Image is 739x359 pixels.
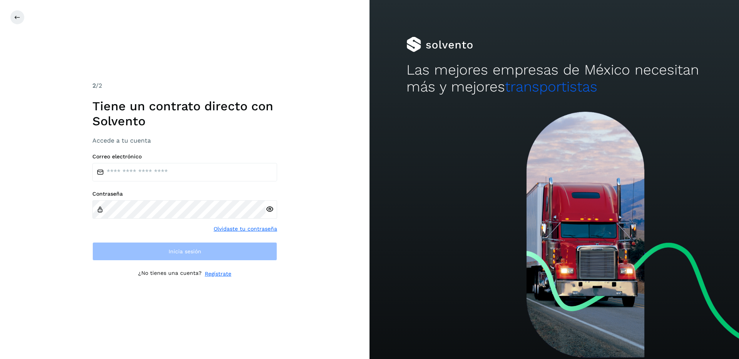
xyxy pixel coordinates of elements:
label: Correo electrónico [92,153,277,160]
div: /2 [92,81,277,90]
span: 2 [92,82,96,89]
button: Inicia sesión [92,242,277,261]
h1: Tiene un contrato directo con Solvento [92,99,277,128]
label: Contraseña [92,191,277,197]
a: Regístrate [205,270,231,278]
p: ¿No tienes una cuenta? [138,270,202,278]
h2: Las mejores empresas de México necesitan más y mejores [406,61,702,96]
span: Inicia sesión [169,249,201,254]
span: transportistas [505,78,597,95]
h3: Accede a tu cuenta [92,137,277,144]
a: Olvidaste tu contraseña [214,225,277,233]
